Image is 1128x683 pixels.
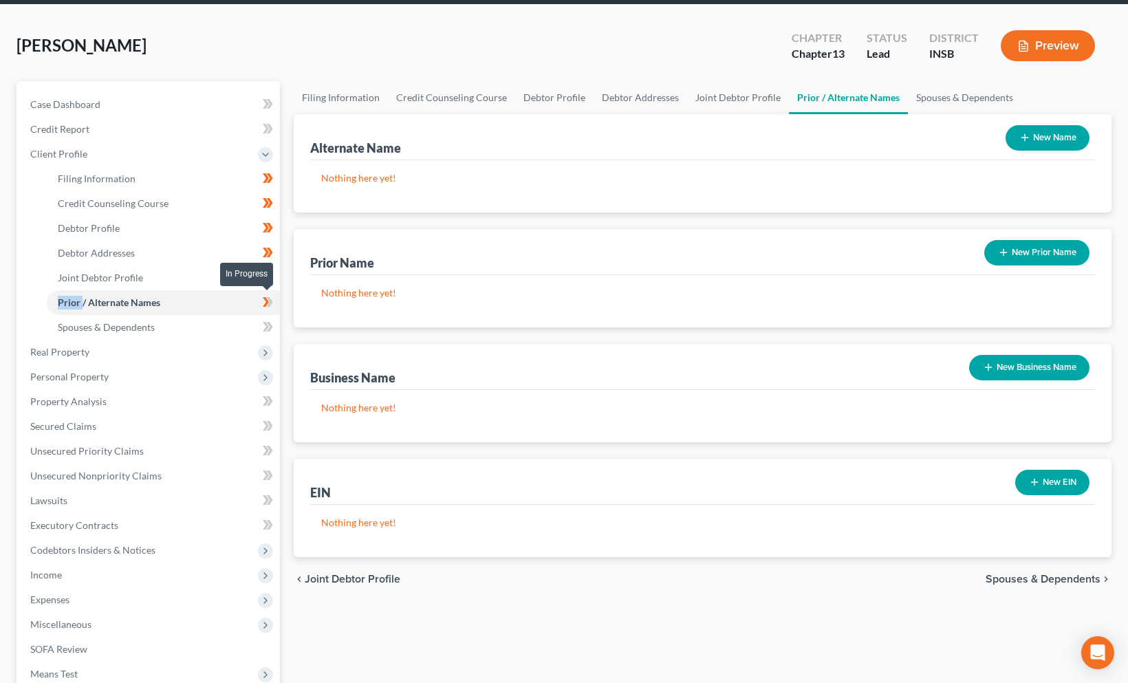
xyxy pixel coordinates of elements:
div: Prior Name [310,254,374,271]
span: Unsecured Priority Claims [30,445,144,457]
span: Prior / Alternate Names [58,296,160,308]
div: In Progress [220,263,273,285]
button: New Business Name [969,355,1089,380]
a: Unsecured Nonpriority Claims [19,464,280,488]
a: Unsecured Priority Claims [19,439,280,464]
a: Executory Contracts [19,513,280,538]
span: Secured Claims [30,420,96,432]
a: Spouses & Dependents [908,81,1021,114]
span: Expenses [30,594,69,605]
span: Means Test [30,668,78,680]
p: Nothing here yet! [321,171,1084,185]
div: Alternate Name [310,140,401,156]
p: Nothing here yet! [321,286,1084,300]
span: Codebtors Insiders & Notices [30,544,155,556]
span: Lawsuits [30,495,67,506]
span: Spouses & Dependents [986,574,1100,585]
a: Debtor Profile [515,81,594,114]
div: Chapter [792,30,845,46]
a: Credit Counseling Course [388,81,515,114]
a: Filing Information [47,166,280,191]
div: Business Name [310,369,395,386]
div: INSB [929,46,979,62]
span: Joint Debtor Profile [58,272,143,283]
div: District [929,30,979,46]
span: Joint Debtor Profile [305,574,400,585]
div: Open Intercom Messenger [1081,636,1114,669]
a: Spouses & Dependents [47,315,280,340]
span: Income [30,569,62,581]
a: Joint Debtor Profile [687,81,789,114]
i: chevron_left [294,574,305,585]
a: SOFA Review [19,637,280,662]
span: Miscellaneous [30,618,91,630]
span: Credit Counseling Course [58,197,169,209]
a: Credit Counseling Course [47,191,280,216]
a: Prior / Alternate Names [47,290,280,315]
span: 13 [832,47,845,60]
a: Secured Claims [19,414,280,439]
button: Preview [1001,30,1095,61]
a: Debtor Addresses [594,81,687,114]
button: chevron_left Joint Debtor Profile [294,574,400,585]
a: Filing Information [294,81,388,114]
a: Credit Report [19,117,280,142]
span: Debtor Addresses [58,247,135,259]
div: Lead [867,46,907,62]
button: New EIN [1015,470,1089,495]
button: New Prior Name [984,240,1089,265]
a: Case Dashboard [19,92,280,117]
a: Lawsuits [19,488,280,513]
span: Debtor Profile [58,222,120,234]
a: Property Analysis [19,389,280,414]
div: Chapter [792,46,845,62]
div: Status [867,30,907,46]
span: Filing Information [58,173,135,184]
p: Nothing here yet! [321,516,1084,530]
span: Case Dashboard [30,98,100,110]
div: EIN [310,484,331,501]
button: New Name [1006,125,1089,151]
a: Debtor Profile [47,216,280,241]
span: Client Profile [30,148,87,160]
span: Executory Contracts [30,519,118,531]
a: Debtor Addresses [47,241,280,265]
button: Spouses & Dependents chevron_right [986,574,1111,585]
span: Real Property [30,346,89,358]
span: Spouses & Dependents [58,321,155,333]
span: [PERSON_NAME] [17,35,147,55]
span: Personal Property [30,371,109,382]
span: SOFA Review [30,643,87,655]
span: Property Analysis [30,395,107,407]
p: Nothing here yet! [321,401,1084,415]
a: Joint Debtor Profile [47,265,280,290]
span: Credit Report [30,123,89,135]
span: Unsecured Nonpriority Claims [30,470,162,481]
a: Prior / Alternate Names [789,81,908,114]
i: chevron_right [1100,574,1111,585]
